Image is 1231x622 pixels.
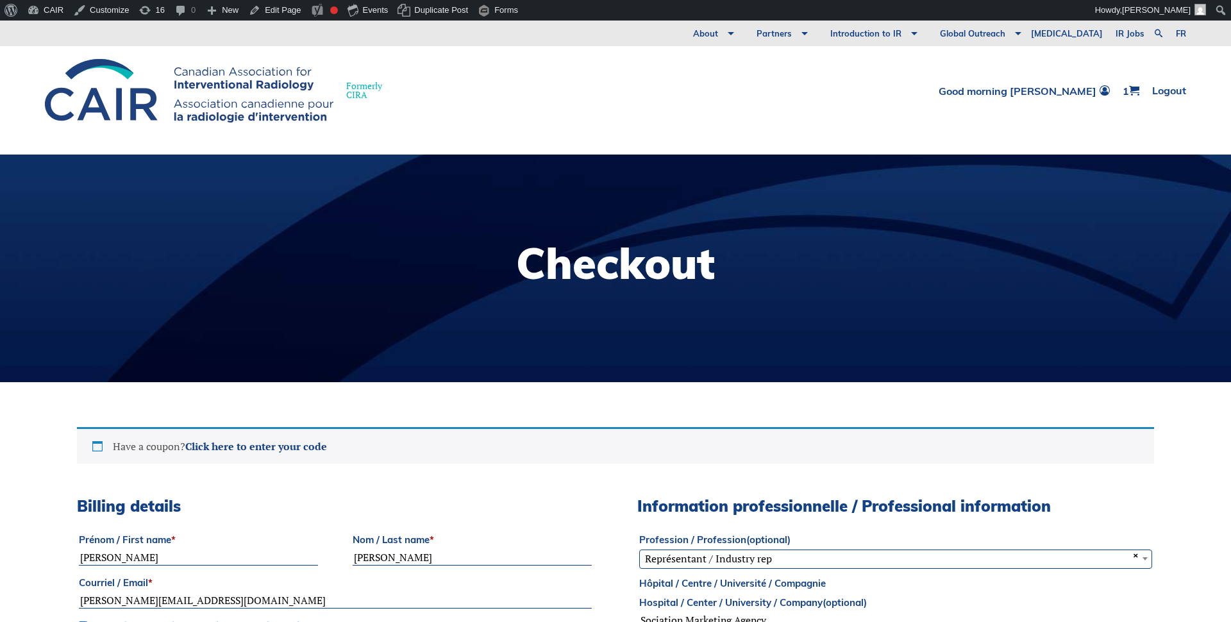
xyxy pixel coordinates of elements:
[1123,85,1139,96] a: 1
[1176,29,1186,38] a: fr
[516,242,715,285] h1: Checkout
[639,530,1152,550] label: Profession / Profession
[746,534,791,546] span: (optional)
[811,21,921,46] a: Introduction to IR
[346,81,382,99] span: Formerly CIRA
[330,6,338,14] div: Focus keyphrase not set
[674,21,737,46] a: About
[430,534,434,546] abbr: required
[77,427,1154,464] div: Have a coupon?
[921,21,1025,46] a: Global Outreach
[1122,5,1191,15] span: [PERSON_NAME]
[823,596,867,609] span: (optional)
[79,530,318,550] label: Prénom / First name
[639,550,1152,569] span: Représentant / Industry rep
[353,530,592,550] label: Nom / Last name
[1133,550,1139,560] span: ×
[939,85,1110,96] a: Good morning [PERSON_NAME]
[45,59,395,122] a: FormerlyCIRA
[1109,21,1151,46] a: IR Jobs
[79,573,592,593] label: Courriel / Email
[640,550,1151,567] span: Représentant / Industry rep
[148,576,153,589] abbr: required
[737,21,811,46] a: Partners
[1025,21,1109,46] a: [MEDICAL_DATA]
[171,534,176,546] abbr: required
[637,497,1154,516] h3: Information professionnelle / Professional information
[185,439,327,453] a: Click here to enter your code
[639,574,1152,612] label: Hôpital / Centre / Université / Compagnie Hospital / Center / University / Company
[77,497,594,516] h3: Billing details
[45,59,333,122] img: CIRA
[1152,85,1186,96] a: Logout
